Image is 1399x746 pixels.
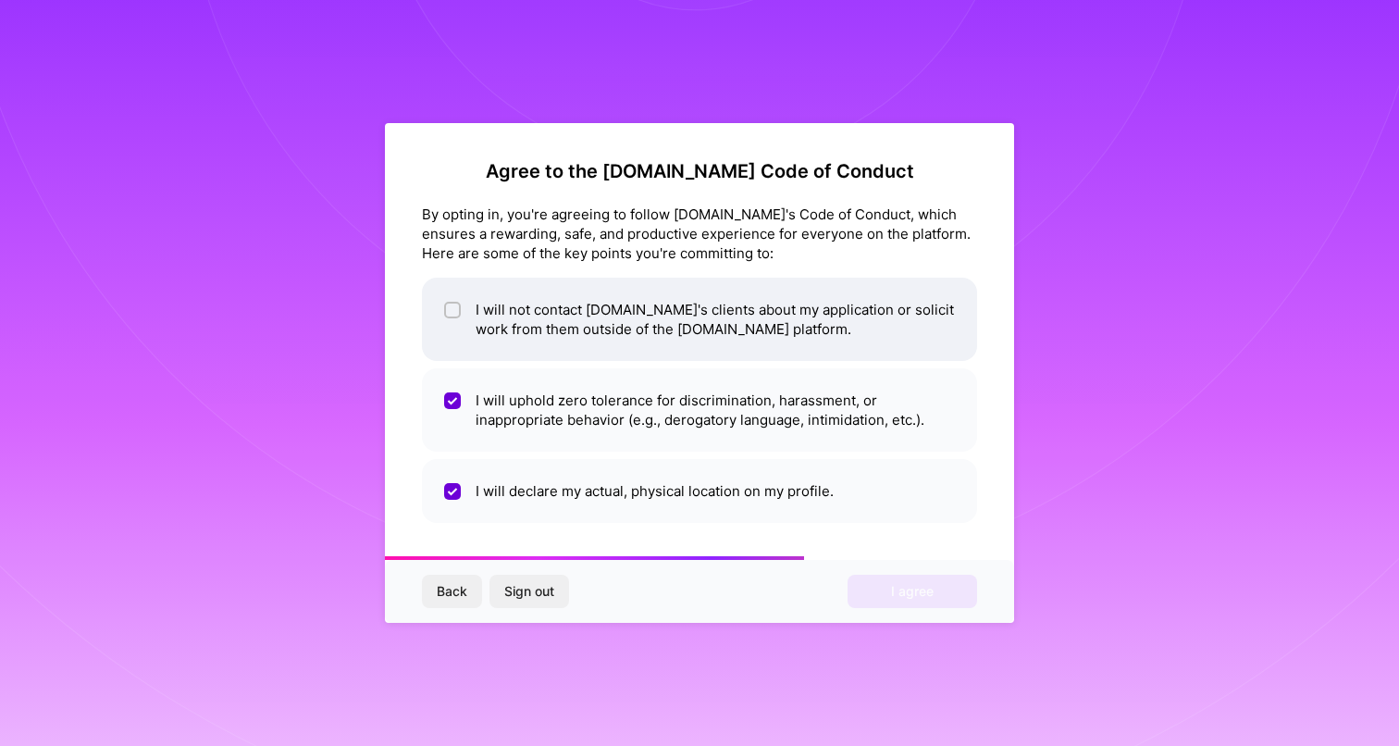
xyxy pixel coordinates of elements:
[504,582,554,601] span: Sign out
[422,459,977,523] li: I will declare my actual, physical location on my profile.
[437,582,467,601] span: Back
[422,368,977,452] li: I will uphold zero tolerance for discrimination, harassment, or inappropriate behavior (e.g., der...
[489,575,569,608] button: Sign out
[422,205,977,263] div: By opting in, you're agreeing to follow [DOMAIN_NAME]'s Code of Conduct, which ensures a rewardin...
[422,160,977,182] h2: Agree to the [DOMAIN_NAME] Code of Conduct
[422,278,977,361] li: I will not contact [DOMAIN_NAME]'s clients about my application or solicit work from them outside...
[422,575,482,608] button: Back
